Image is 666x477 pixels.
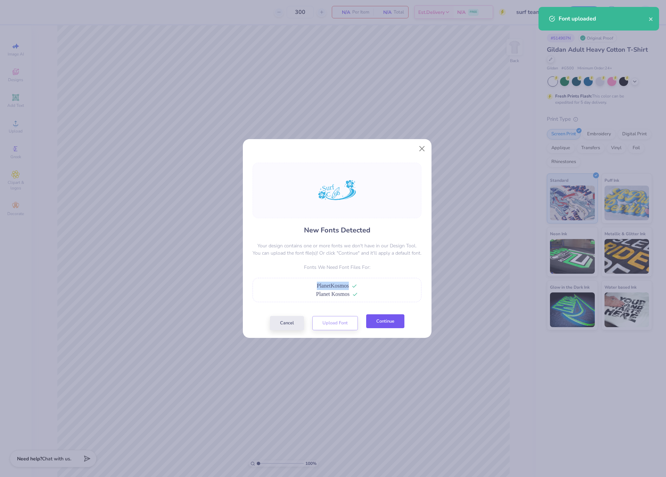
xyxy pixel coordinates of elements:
button: close [649,15,653,23]
div: Font uploaded [559,15,649,23]
p: Your design contains one or more fonts we don't have in our Design Tool. You can upload the font ... [253,242,421,257]
h4: New Fonts Detected [304,225,370,235]
button: Continue [366,314,404,329]
span: PlanetKosmos [317,283,349,289]
span: Planet Kosmos [316,291,350,297]
button: Cancel [270,316,304,330]
button: Close [415,142,428,155]
p: Fonts We Need Font Files For: [253,264,421,271]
